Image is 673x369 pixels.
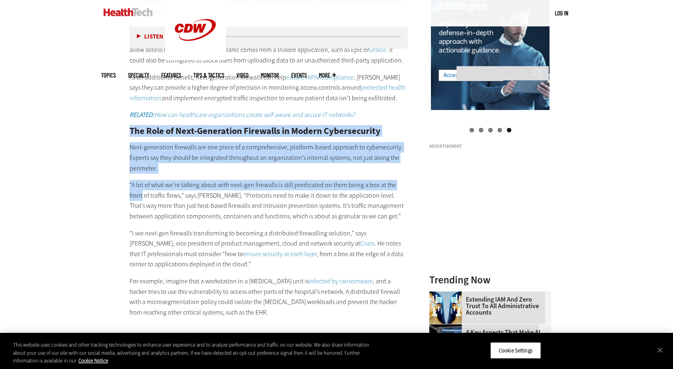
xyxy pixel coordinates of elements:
a: Tips & Tactics [193,72,224,78]
a: infected by ransomware [309,277,373,285]
span: More [319,72,336,78]
span: Specialty [128,72,149,78]
a: ensure security at each layer [243,250,317,258]
div: User menu [555,9,568,17]
img: Home [104,8,153,16]
a: 4 [498,128,502,132]
button: Close [651,341,669,359]
a: Cisco [360,239,374,248]
h3: Trending Now [429,275,551,285]
strong: RELATED: [130,110,154,119]
h3: Advertisement [429,144,551,149]
a: 5 [507,128,511,132]
a: abstract image of woman with pixelated face [429,291,466,298]
a: CDW [165,54,226,62]
a: Video [236,72,249,78]
a: 2 [479,128,483,132]
p: “A lot of what we’re talking about with next-gen firewalls is still predicated on them being a bo... [130,180,408,221]
p: Next-generation firewalls are one piece of a comprehensive, platform-based approach to cybersecur... [130,142,408,173]
a: protected health information [130,83,405,102]
a: 3 [488,128,493,132]
div: This website uses cookies and other tracking technologies to enhance user experience and to analy... [13,341,370,365]
a: Events [291,72,307,78]
a: Desktop monitor with brain AI concept [429,324,466,331]
a: 4 Key Aspects That Make AI PCs Attractive to Healthcare Workers [429,329,546,349]
a: MonITor [261,72,279,78]
span: Topics [101,72,116,78]
a: RELATED:How can healthcare organizations create self-aware and secure IT networks? [130,110,355,119]
img: abstract image of woman with pixelated face [429,291,462,324]
button: Cookie Settings [490,342,541,359]
h2: The Role of Next-Generation Firewalls in Modern Cybersecurity [130,127,408,136]
p: For example, imagine that a workstation in a [MEDICAL_DATA] unit is , and a hacker tries to use t... [130,276,408,317]
img: Desktop monitor with brain AI concept [429,324,462,357]
iframe: advertisement [429,152,551,253]
a: Features [161,72,181,78]
a: 1 [470,128,474,132]
a: Log in [555,9,568,17]
em: How can healthcare organizations create self-aware and secure IT networks? [130,110,355,119]
a: More information about your privacy [78,357,108,364]
p: “I see next-gen firewalls transforming to becoming a distributed firewalling solution,” says [PER... [130,228,408,270]
a: Extending IAM and Zero Trust to All Administrative Accounts [429,296,546,316]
